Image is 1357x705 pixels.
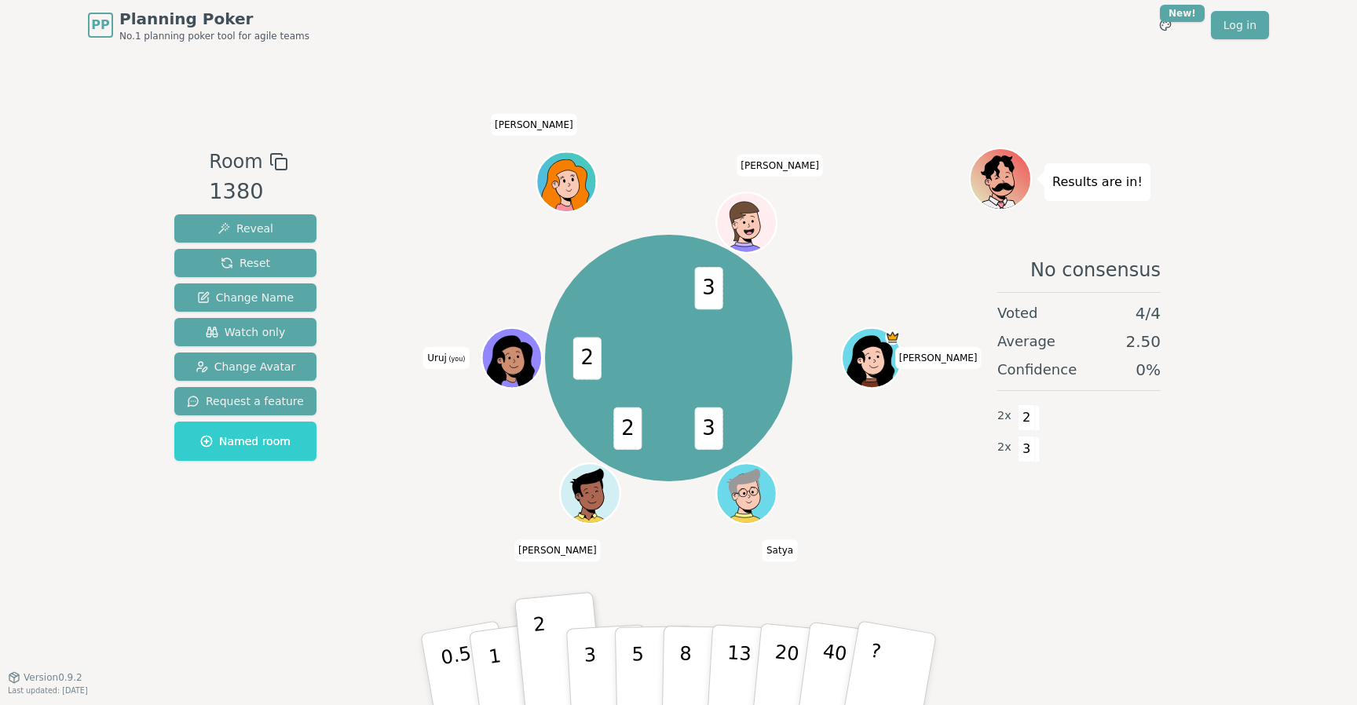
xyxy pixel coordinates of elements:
a: PPPlanning PokerNo.1 planning poker tool for agile teams [88,8,309,42]
button: Change Avatar [174,352,316,381]
span: Click to change your name [895,347,982,369]
span: 2 [614,407,642,450]
span: Planning Poker [119,8,309,30]
span: Request a feature [187,393,304,409]
span: Click to change your name [514,539,601,561]
span: Reset [221,255,270,271]
span: Change Name [197,290,294,305]
span: (you) [447,356,466,363]
span: 3 [1018,436,1036,462]
span: Watch only [206,324,286,340]
p: 2 [532,613,553,699]
span: 2 [1018,404,1036,431]
span: Click to change your name [737,155,823,177]
span: 2 x [997,407,1011,425]
button: Version0.9.2 [8,671,82,684]
span: Room [209,148,262,176]
button: New! [1151,11,1180,39]
button: Named room [174,422,316,461]
span: 3 [695,407,723,450]
button: Click to change your avatar [484,330,540,386]
span: Last updated: [DATE] [8,686,88,695]
div: 1380 [209,176,287,208]
span: Nancy is the host [885,330,900,345]
span: Voted [997,302,1038,324]
button: Reveal [174,214,316,243]
button: Watch only [174,318,316,346]
button: Reset [174,249,316,277]
span: 3 [695,267,723,309]
span: No.1 planning poker tool for agile teams [119,30,309,42]
span: Click to change your name [491,114,577,136]
span: Reveal [218,221,273,236]
span: 2.50 [1125,331,1161,352]
span: Click to change your name [763,539,797,561]
span: Confidence [997,359,1077,381]
span: Click to change your name [423,347,469,369]
button: Change Name [174,283,316,312]
span: 0 % [1136,359,1161,381]
span: No consensus [1030,258,1161,283]
button: Request a feature [174,387,316,415]
span: 2 x [997,439,1011,456]
a: Log in [1211,11,1269,39]
span: Named room [200,433,291,449]
span: 2 [573,337,602,379]
p: Results are in! [1052,171,1143,193]
span: PP [91,16,109,35]
span: 4 / 4 [1136,302,1161,324]
span: Change Avatar [196,359,296,374]
span: Version 0.9.2 [24,671,82,684]
span: Average [997,331,1055,352]
div: New! [1160,5,1205,22]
